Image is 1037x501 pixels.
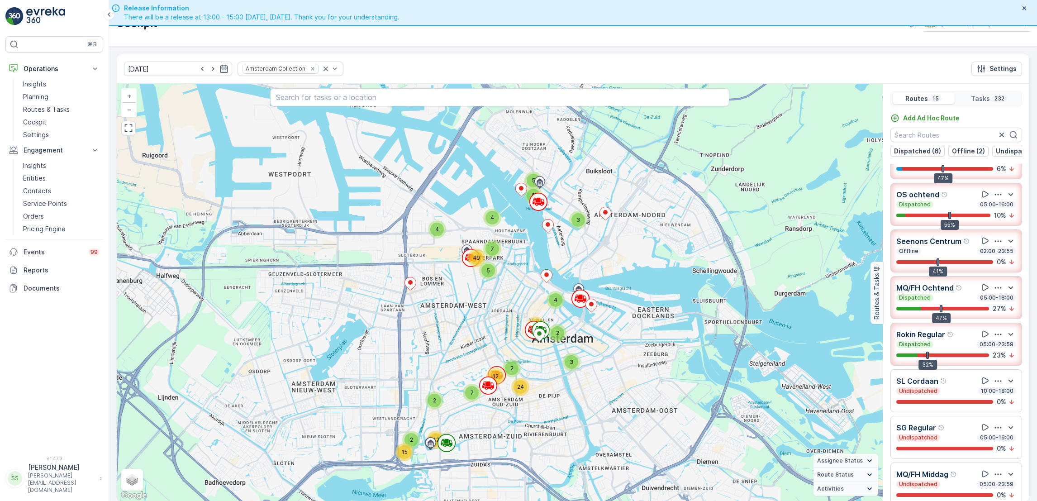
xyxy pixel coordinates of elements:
[308,65,318,72] div: Remove Amsterdam Collection
[890,146,945,157] button: Dispatched (6)
[993,304,1006,313] p: 27 %
[23,186,51,196] p: Contacts
[503,359,521,377] div: 2
[402,449,408,455] span: 15
[19,159,103,172] a: Insights
[23,161,46,170] p: Insights
[941,220,959,230] div: 55%
[548,324,566,342] div: 2
[971,62,1022,76] button: Settings
[19,78,103,91] a: Insights
[463,384,481,402] div: 7
[524,172,542,190] div: 5
[948,146,989,157] button: Offline (2)
[898,434,938,441] p: Undispatched
[898,387,938,395] p: Undispatched
[979,201,1014,208] p: 05:00-16:00
[989,64,1017,73] p: Settings
[956,284,963,291] div: Help Tooltip Icon
[23,80,46,89] p: Insights
[23,92,48,101] p: Planning
[524,186,542,205] div: 8
[898,201,932,208] p: Dispatched
[890,114,960,123] a: Add Ad Hoc Route
[511,378,529,396] div: 24
[493,373,499,380] span: 12
[24,248,83,257] p: Events
[898,294,932,301] p: Dispatched
[905,94,928,103] p: Routes
[896,236,961,247] p: Seenons Centrum
[122,89,136,103] a: Zoom In
[947,331,954,338] div: Help Tooltip Icon
[5,141,103,159] button: Engagement
[979,434,1014,441] p: 05:00-19:00
[473,254,480,261] span: 49
[122,470,142,490] a: Layers
[88,41,97,48] p: ⌘B
[5,261,103,279] a: Reports
[940,377,947,385] div: Help Tooltip Icon
[19,91,103,103] a: Planning
[23,118,47,127] p: Cockpit
[896,422,936,433] p: SG Regular
[813,454,878,468] summary: Assignee Status
[435,226,439,233] span: 4
[410,436,413,443] span: 2
[26,7,65,25] img: logo_light-DOdMpM7g.png
[570,358,573,365] span: 3
[510,365,514,372] span: 2
[24,284,100,293] p: Documents
[28,472,95,494] p: [PERSON_NAME][EMAIL_ADDRESS][DOMAIN_NAME]
[898,248,919,255] p: Offline
[90,248,98,256] p: 99
[932,95,940,102] p: 15
[28,463,95,472] p: [PERSON_NAME]
[817,485,844,492] span: Activities
[813,468,878,482] summary: Route Status
[483,240,501,258] div: 7
[270,88,730,106] input: Search for tasks or a location
[971,94,990,103] p: Tasks
[547,291,565,309] div: 4
[124,13,400,22] span: There will be a release at 13:00 - 15:00 [DATE], [DATE]. Thank you for your understanding.
[896,189,939,200] p: OS ochtend
[929,267,947,277] div: 41%
[24,146,85,155] p: Engagement
[979,481,1014,488] p: 05:00-23:59
[554,296,557,303] span: 4
[997,164,1006,173] p: 6 %
[24,64,85,73] p: Operations
[932,313,951,323] div: 47%
[894,147,941,156] p: Dispatched (6)
[486,367,504,386] div: 12
[997,491,1006,500] p: 0 %
[122,103,136,116] a: Zoom Out
[576,216,580,223] span: 3
[817,471,854,478] span: Route Status
[562,353,580,371] div: 3
[994,95,1005,102] p: 232
[23,174,46,183] p: Entities
[5,7,24,25] img: logo
[23,130,49,139] p: Settings
[425,391,443,410] div: 2
[979,341,1014,348] p: 05:00-23:59
[395,443,414,461] div: 15
[402,431,420,449] div: 2
[127,105,132,113] span: −
[19,185,103,197] a: Contacts
[517,383,524,390] span: 24
[938,424,945,431] div: Help Tooltip Icon
[124,4,400,13] span: Release Information
[23,105,70,114] p: Routes & Tasks
[5,456,103,461] span: v 1.47.3
[19,129,103,141] a: Settings
[896,469,948,480] p: MQ/FH Middag
[993,351,1006,360] p: 23 %
[903,114,960,123] p: Add Ad Hoc Route
[896,376,938,386] p: SL Cordaan
[487,267,490,274] span: 5
[952,147,985,156] p: Offline (2)
[898,481,938,488] p: Undispatched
